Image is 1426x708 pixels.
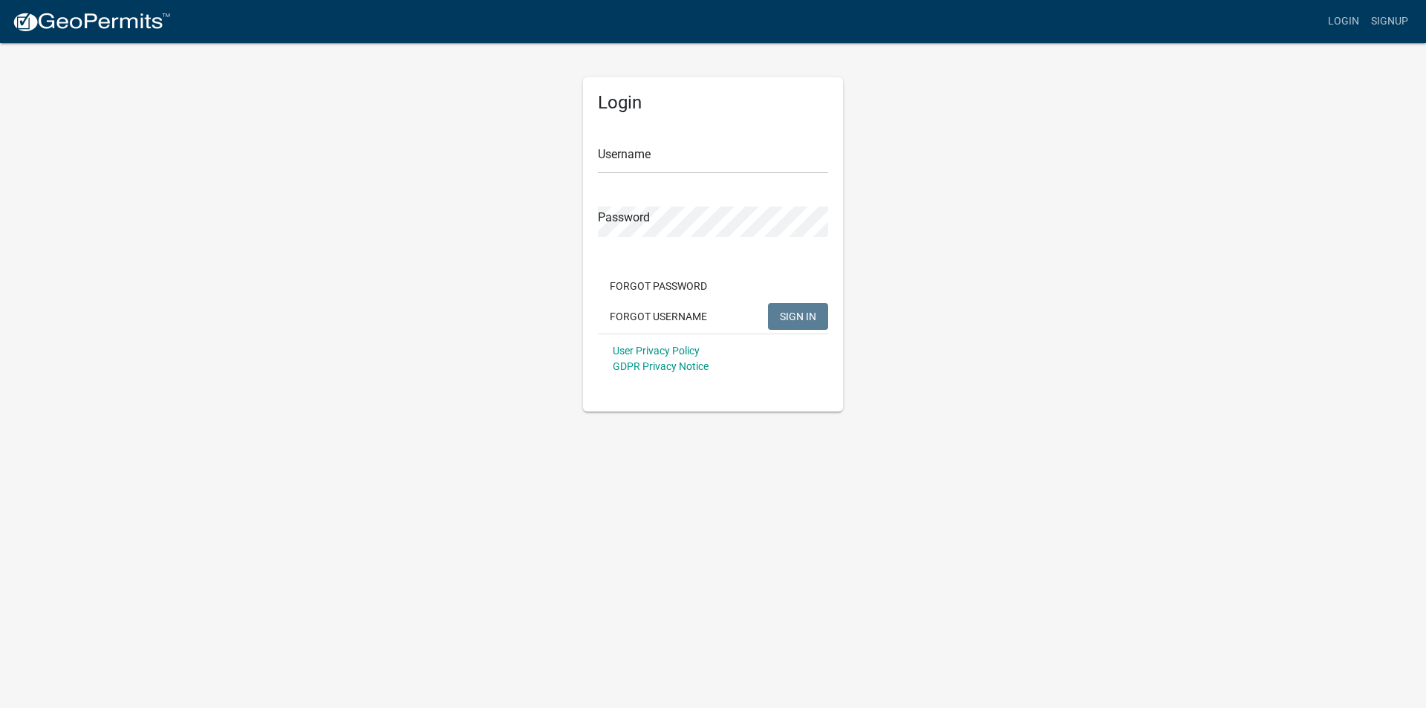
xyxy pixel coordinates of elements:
h5: Login [598,92,828,114]
button: Forgot Password [598,273,719,299]
a: Signup [1365,7,1414,36]
a: User Privacy Policy [613,345,700,357]
button: SIGN IN [768,303,828,330]
span: SIGN IN [780,310,816,322]
a: Login [1322,7,1365,36]
button: Forgot Username [598,303,719,330]
a: GDPR Privacy Notice [613,360,709,372]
